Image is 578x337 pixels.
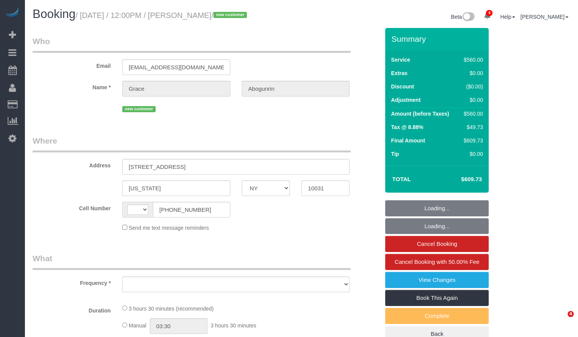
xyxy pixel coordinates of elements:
label: Discount [391,83,414,90]
span: / [211,11,249,20]
h4: $609.73 [438,176,482,183]
a: [PERSON_NAME] [521,14,568,20]
a: Beta [451,14,475,20]
input: Last Name [242,81,350,97]
span: new customer [213,12,247,18]
span: 3 hours 30 minutes [210,322,256,329]
h3: Summary [391,34,485,43]
span: Cancel Booking with 50.00% Fee [395,258,479,265]
div: $0.00 [461,69,483,77]
strong: Total [392,176,411,182]
a: Book This Again [385,290,489,306]
div: $0.00 [461,150,483,158]
span: 4 [486,10,493,16]
iframe: Intercom live chat [552,311,570,329]
a: View Changes [385,272,489,288]
a: Cancel Booking [385,236,489,252]
label: Tax @ 8.88% [391,123,423,131]
label: Adjustment [391,96,420,104]
input: Email [122,59,230,75]
a: 4 [480,8,495,25]
span: new customer [122,106,156,112]
input: Zip Code [301,180,350,196]
a: Help [500,14,515,20]
label: Name * [27,81,117,91]
img: Automaid Logo [5,8,20,18]
legend: Who [33,36,351,53]
span: Manual [129,322,146,329]
legend: What [33,253,351,270]
label: Tip [391,150,399,158]
input: Cell Number [153,202,230,218]
label: Service [391,56,410,64]
img: New interface [462,12,475,22]
input: First Name [122,81,230,97]
input: City [122,180,230,196]
label: Duration [27,304,117,314]
div: $560.00 [461,56,483,64]
div: ($0.00) [461,83,483,90]
label: Final Amount [391,137,425,144]
span: Booking [33,7,76,21]
label: Amount (before Taxes) [391,110,449,118]
label: Extras [391,69,407,77]
div: $560.00 [461,110,483,118]
div: $609.73 [461,137,483,144]
span: Send me text message reminders [129,225,209,231]
label: Cell Number [27,202,117,212]
a: Cancel Booking with 50.00% Fee [385,254,489,270]
span: 3 hours 30 minutes (recommended) [129,306,214,312]
span: 4 [568,311,574,317]
label: Email [27,59,117,70]
div: $49.73 [461,123,483,131]
small: / [DATE] / 12:00PM / [PERSON_NAME] [76,11,249,20]
div: $0.00 [461,96,483,104]
label: Frequency * [27,276,117,287]
legend: Where [33,135,351,152]
label: Address [27,159,117,169]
